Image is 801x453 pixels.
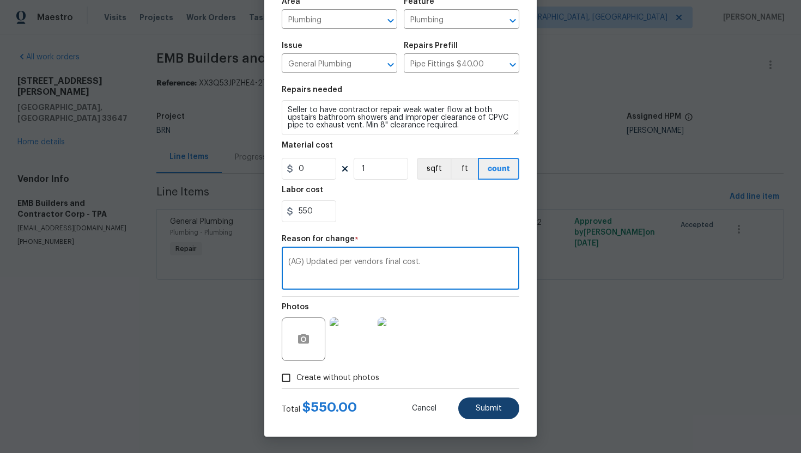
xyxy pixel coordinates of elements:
[282,42,302,50] h5: Issue
[302,401,357,414] span: $ 550.00
[478,158,519,180] button: count
[288,258,513,281] textarea: (AG) Updated per vendors final cost.
[458,397,519,419] button: Submit
[476,405,502,413] span: Submit
[282,303,309,311] h5: Photos
[383,57,398,72] button: Open
[383,13,398,28] button: Open
[395,397,454,419] button: Cancel
[282,142,333,149] h5: Material cost
[282,100,519,135] textarea: Seller to have contractor repair weak water flow at both upstairs bathroom showers and improper c...
[282,86,342,94] h5: Repairs needed
[417,158,451,180] button: sqft
[404,42,458,50] h5: Repairs Prefill
[505,13,520,28] button: Open
[451,158,478,180] button: ft
[282,235,355,243] h5: Reason for change
[505,57,520,72] button: Open
[282,186,323,194] h5: Labor cost
[296,372,379,384] span: Create without photos
[282,402,357,415] div: Total
[412,405,436,413] span: Cancel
